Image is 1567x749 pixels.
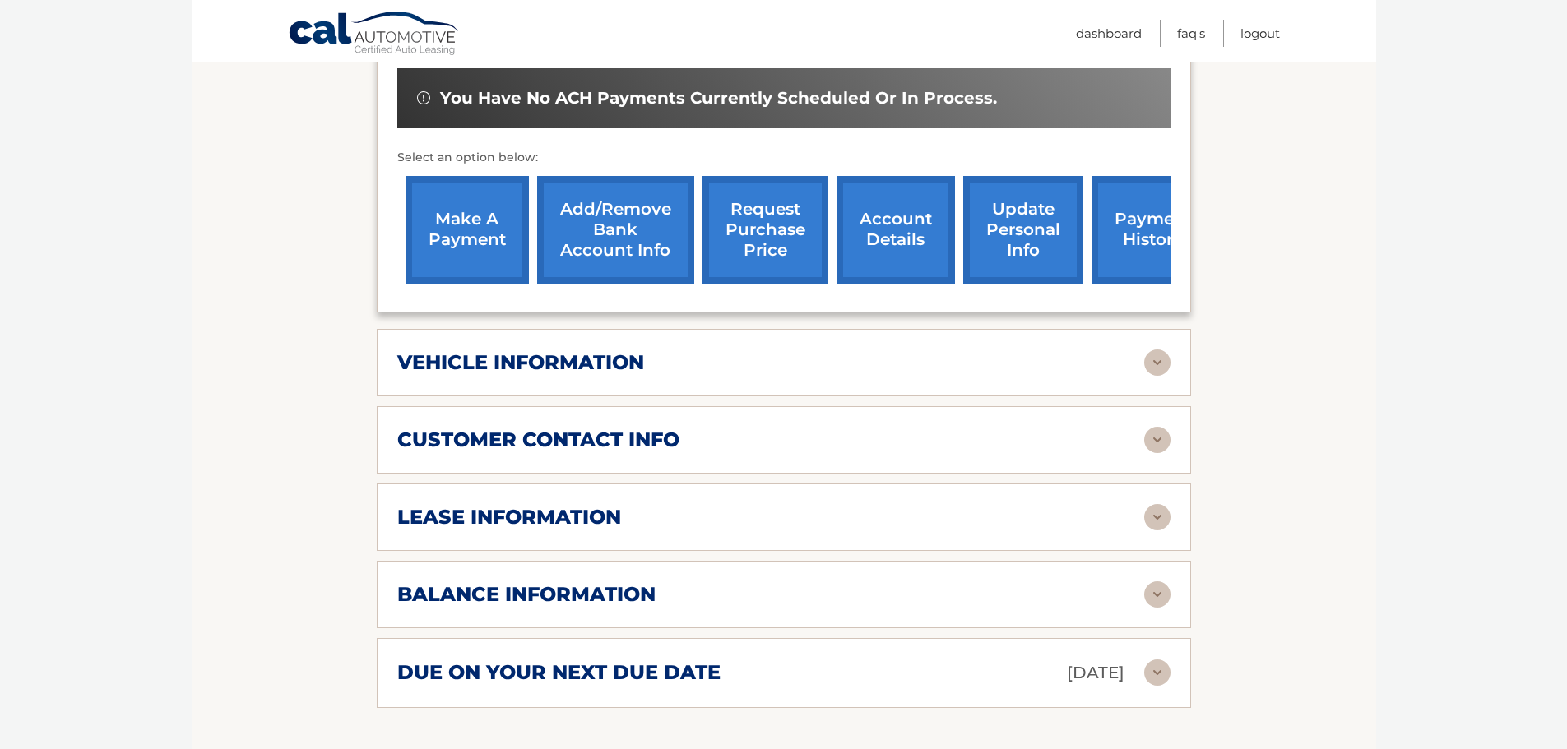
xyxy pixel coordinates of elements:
[406,176,529,284] a: make a payment
[537,176,694,284] a: Add/Remove bank account info
[1144,349,1171,376] img: accordion-rest.svg
[1067,659,1124,687] p: [DATE]
[702,176,828,284] a: request purchase price
[1177,20,1205,47] a: FAQ's
[1144,581,1171,608] img: accordion-rest.svg
[1144,427,1171,453] img: accordion-rest.svg
[963,176,1083,284] a: update personal info
[397,350,644,375] h2: vehicle information
[440,88,997,109] span: You have no ACH payments currently scheduled or in process.
[837,176,955,284] a: account details
[288,11,461,58] a: Cal Automotive
[1144,504,1171,530] img: accordion-rest.svg
[1240,20,1280,47] a: Logout
[1144,659,1171,686] img: accordion-rest.svg
[397,428,679,452] h2: customer contact info
[1076,20,1142,47] a: Dashboard
[417,91,430,104] img: alert-white.svg
[1092,176,1215,284] a: payment history
[397,660,721,685] h2: due on your next due date
[397,505,621,529] h2: lease information
[397,148,1171,168] p: Select an option below:
[397,582,656,607] h2: balance information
